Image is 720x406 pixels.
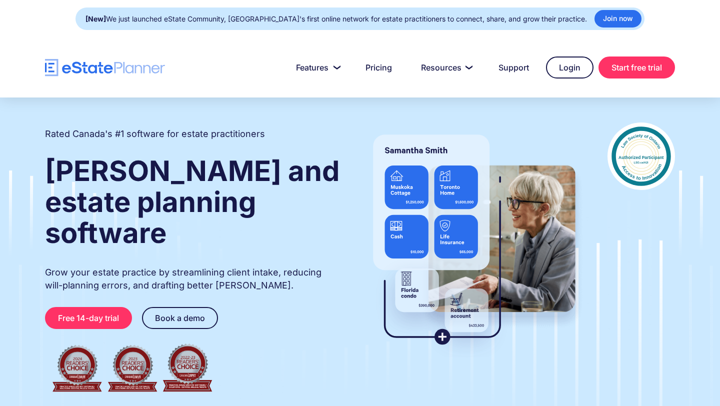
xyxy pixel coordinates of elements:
a: Join now [594,10,641,27]
div: We just launched eState Community, [GEOGRAPHIC_DATA]'s first online network for estate practition... [85,12,587,26]
a: Start free trial [598,56,675,78]
a: Login [546,56,593,78]
img: estate planner showing wills to their clients, using eState Planner, a leading estate planning so... [361,122,587,357]
a: Resources [409,57,481,77]
a: Features [284,57,348,77]
a: Free 14-day trial [45,307,132,329]
a: Support [486,57,541,77]
a: home [45,59,165,76]
a: Pricing [353,57,404,77]
strong: [PERSON_NAME] and estate planning software [45,154,339,250]
p: Grow your estate practice by streamlining client intake, reducing will-planning errors, and draft... [45,266,341,292]
strong: [New] [85,14,106,23]
a: Book a demo [142,307,218,329]
h2: Rated Canada's #1 software for estate practitioners [45,127,265,140]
